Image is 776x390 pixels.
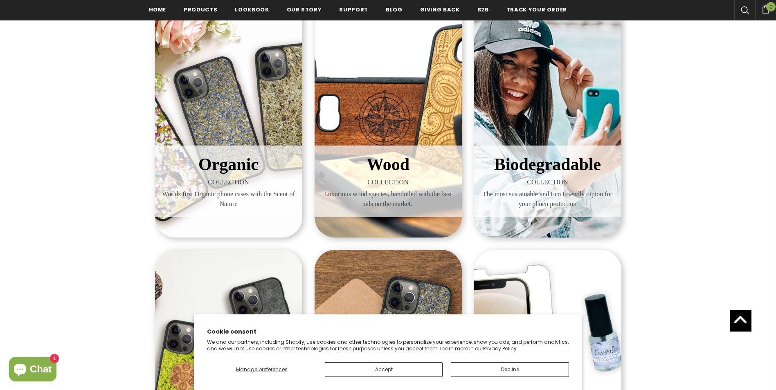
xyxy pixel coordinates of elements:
[339,6,368,13] span: support
[477,6,489,13] span: B2B
[367,155,409,174] span: Wood
[321,177,456,187] span: COLLECTION
[483,345,517,352] a: Privacy Policy
[321,189,456,209] span: Luxurious wood species, handoiled with the best oils on the market.
[755,4,776,13] a: 0
[325,362,443,377] button: Accept
[480,189,615,209] span: The most sustainable and Eco Friendly otpion for your phoen protection
[766,2,776,11] span: 0
[480,177,615,187] span: COLLECTION
[184,6,217,13] span: Products
[420,6,460,13] span: Giving back
[386,6,403,13] span: Blog
[149,6,166,13] span: Home
[235,6,269,13] span: Lookbook
[7,357,59,383] inbox-online-store-chat: Shopify online store chat
[494,155,601,174] span: Biodegradable
[161,177,296,187] span: COLLECTION
[198,155,259,174] span: Organic
[207,339,569,352] p: We and our partners, including Shopify, use cookies and other technologies to personalize your ex...
[161,189,296,209] span: Worlds first Organic phone cases with the Scent of Nature
[207,362,317,377] button: Manage preferences
[451,362,569,377] button: Decline
[287,6,322,13] span: Our Story
[236,366,288,373] span: Manage preferences
[207,327,569,336] h2: Cookie consent
[506,6,567,13] span: Track your order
